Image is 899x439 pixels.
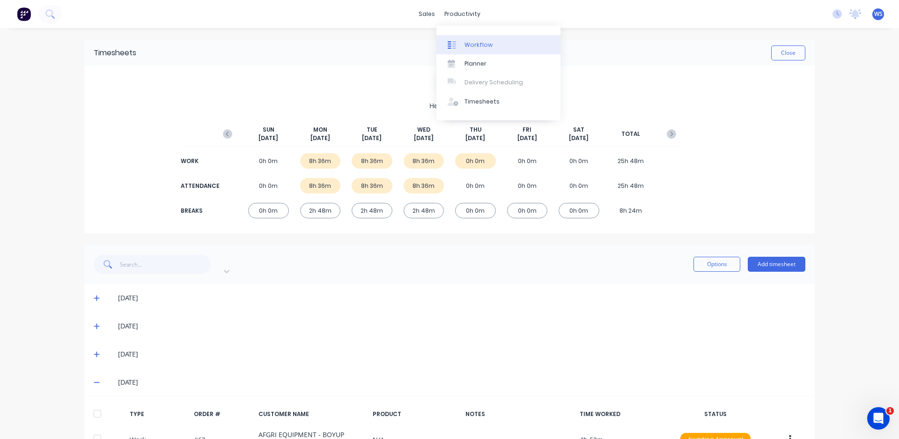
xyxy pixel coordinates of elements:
div: 0h 0m [507,153,548,169]
div: 2h 48m [352,203,392,218]
div: PRODUCT [373,410,458,418]
span: TOTAL [621,130,640,138]
div: [DATE] [118,321,805,331]
div: Timesheets [94,47,136,59]
div: 8h 24m [611,203,651,218]
iframe: Intercom live chat [867,407,890,430]
div: 2h 48m [300,203,341,218]
div: Planner [464,60,486,68]
div: 8h 36m [404,178,444,193]
div: 0h 0m [559,203,599,218]
div: STATUS [673,410,758,418]
div: 0h 0m [455,153,496,169]
div: 0h 0m [559,178,599,193]
div: 0h 0m [248,153,289,169]
div: ORDER # [194,410,251,418]
span: SUN [263,126,274,134]
span: [DATE] [310,134,330,142]
a: Planner [436,54,560,73]
div: 2h 48m [404,203,444,218]
div: Workflow [464,41,493,49]
button: Options [693,257,740,272]
div: 8h 36m [300,153,341,169]
div: 8h 36m [300,178,341,193]
button: Close [771,45,805,60]
div: TYPE [130,410,187,418]
img: Factory [17,7,31,21]
input: Search... [120,255,211,274]
div: [DATE] [118,377,805,387]
span: MON [313,126,327,134]
div: 0h 0m [248,178,289,193]
span: Heath Brown [429,101,470,111]
div: [DATE] [118,349,805,359]
div: sales [414,7,440,21]
div: 25h 48m [611,178,651,193]
div: NOTES [465,410,572,418]
div: 0h 0m [507,178,548,193]
span: FRI [523,126,531,134]
div: Filter by type [221,262,309,272]
div: Timesheets [464,97,500,106]
span: [DATE] [414,134,434,142]
span: TUE [367,126,377,134]
span: THU [470,126,481,134]
span: [DATE] [362,134,382,142]
div: 0h 0m [455,178,496,193]
div: ATTENDANCE [181,182,218,190]
span: [DATE] [465,134,485,142]
div: 8h 36m [352,153,392,169]
span: WED [417,126,430,134]
span: 1 [886,407,894,415]
div: 8h 36m [352,178,392,193]
div: productivity [440,7,485,21]
span: [DATE] [517,134,537,142]
span: SAT [573,126,584,134]
div: TIME WORKED [580,410,665,418]
span: [DATE] [569,134,589,142]
span: WS [874,10,883,18]
a: Workflow [436,35,560,54]
div: 25h 48m [611,153,651,169]
a: Timesheets [436,92,560,111]
div: 0h 0m [507,203,548,218]
button: Add timesheet [748,257,805,272]
div: 0h 0m [455,203,496,218]
div: WORK [181,157,218,165]
div: 0h 0m [248,203,289,218]
div: CUSTOMER NAME [258,410,365,418]
div: 0h 0m [559,153,599,169]
div: 8h 36m [404,153,444,169]
span: [DATE] [258,134,278,142]
div: BREAKS [181,207,218,215]
div: [DATE] [118,293,805,303]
